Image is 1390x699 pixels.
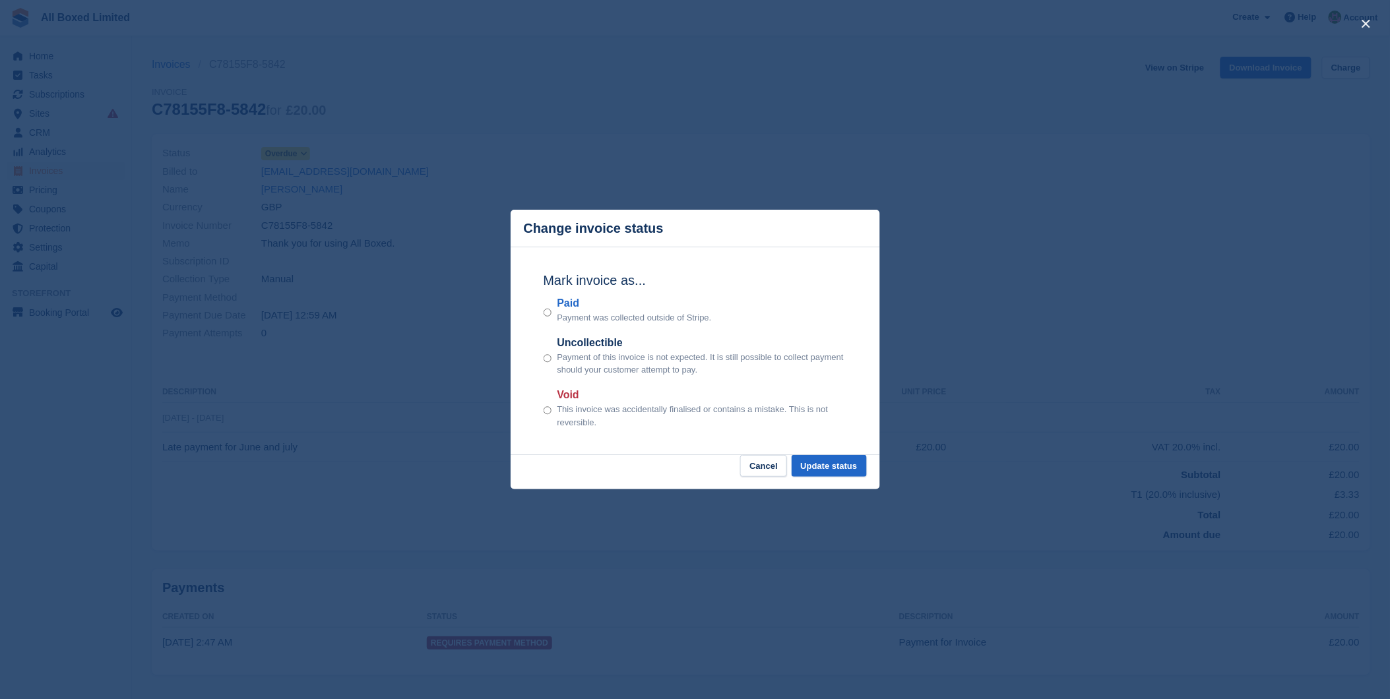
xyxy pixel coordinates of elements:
button: Cancel [740,455,787,477]
label: Paid [557,295,711,311]
button: Update status [792,455,867,477]
button: close [1356,13,1377,34]
p: Payment of this invoice is not expected. It is still possible to collect payment should your cust... [557,351,846,377]
label: Void [557,387,846,403]
h2: Mark invoice as... [544,270,847,290]
p: Change invoice status [524,221,664,236]
label: Uncollectible [557,335,846,351]
p: Payment was collected outside of Stripe. [557,311,711,324]
p: This invoice was accidentally finalised or contains a mistake. This is not reversible. [557,403,846,429]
